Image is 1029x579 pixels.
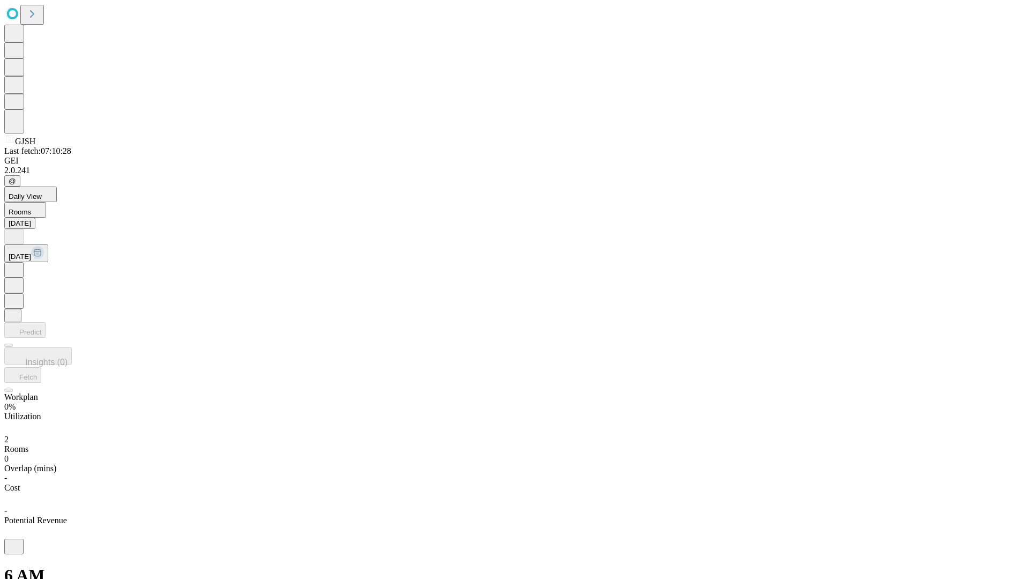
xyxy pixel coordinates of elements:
button: Insights (0) [4,347,72,365]
button: [DATE] [4,244,48,262]
span: 0% [4,402,16,411]
span: Workplan [4,392,38,402]
span: Daily View [9,192,42,201]
div: 2.0.241 [4,166,1025,175]
button: Fetch [4,367,41,383]
span: - [4,473,7,482]
button: Predict [4,322,46,338]
span: @ [9,177,16,185]
span: Potential Revenue [4,516,67,525]
button: Daily View [4,187,57,202]
span: Cost [4,483,20,492]
button: [DATE] [4,218,35,229]
span: Insights (0) [25,358,68,367]
span: Rooms [9,208,31,216]
span: Utilization [4,412,41,421]
span: 0 [4,454,9,463]
div: GEI [4,156,1025,166]
button: @ [4,175,20,187]
span: [DATE] [9,253,31,261]
span: - [4,506,7,515]
button: Rooms [4,202,46,218]
span: Rooms [4,444,28,454]
span: Last fetch: 07:10:28 [4,146,71,155]
span: 2 [4,435,9,444]
span: GJSH [15,137,35,146]
span: Overlap (mins) [4,464,56,473]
